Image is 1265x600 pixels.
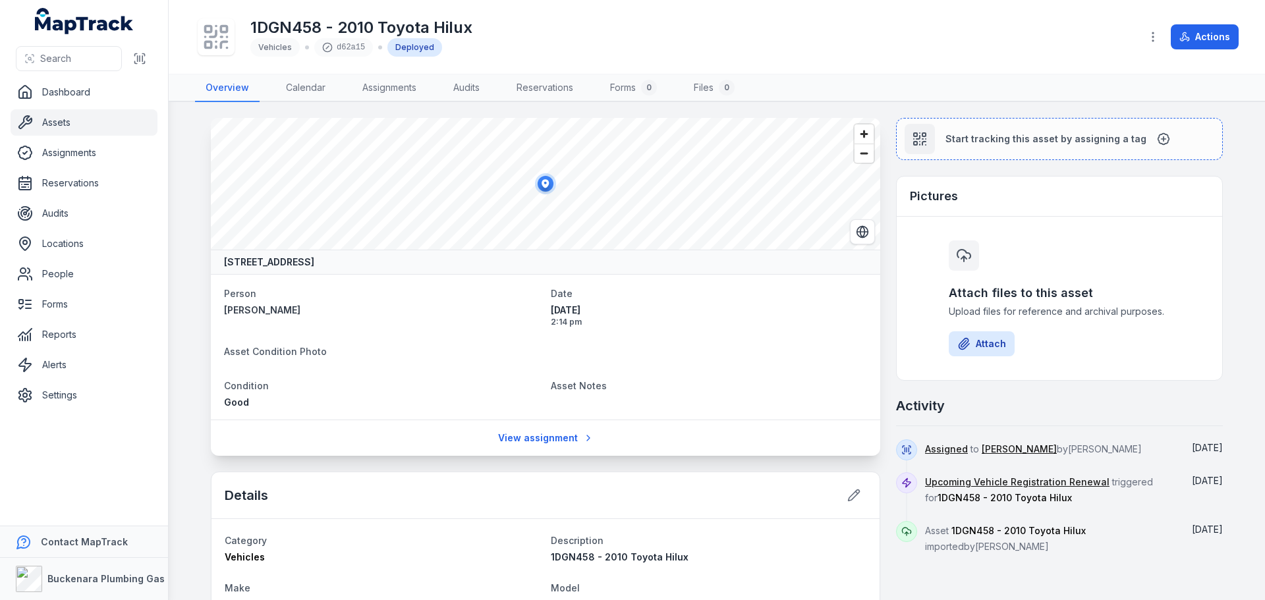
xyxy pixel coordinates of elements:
span: [DATE] [551,304,867,317]
span: 1DGN458 - 2010 Toyota Hilux [938,492,1072,503]
span: Search [40,52,71,65]
span: Model [551,582,580,593]
a: People [11,261,157,287]
a: Settings [11,382,157,408]
strong: Contact MapTrack [41,536,128,547]
span: Vehicles [258,42,292,52]
a: Calendar [275,74,336,102]
time: 7/29/2025, 2:14:32 PM [1192,442,1223,453]
span: Start tracking this asset by assigning a tag [945,132,1146,146]
a: Files0 [683,74,745,102]
time: 6/29/2025, 8:00:00 AM [1192,475,1223,486]
a: Forms0 [600,74,667,102]
a: Assigned [925,443,968,456]
div: Deployed [387,38,442,57]
a: Assignments [11,140,157,166]
span: Asset imported by [PERSON_NAME] [925,525,1086,552]
time: 6/27/2025, 1:01:41 PM [1192,524,1223,535]
div: 0 [641,80,657,95]
a: Reports [11,321,157,348]
span: Condition [224,380,269,391]
strong: [STREET_ADDRESS] [224,256,314,269]
span: to by [PERSON_NAME] [925,443,1142,454]
a: Reservations [506,74,584,102]
span: Upload files for reference and archival purposes. [949,305,1170,318]
span: Vehicles [225,551,265,562]
span: Person [224,288,256,299]
a: Dashboard [11,79,157,105]
a: Upcoming Vehicle Registration Renewal [925,476,1110,489]
a: Overview [195,74,260,102]
span: [DATE] [1192,475,1223,486]
h3: Pictures [910,187,958,205]
a: [PERSON_NAME] [982,443,1057,456]
div: 0 [719,80,735,95]
a: MapTrack [35,8,134,34]
button: Actions [1171,24,1239,49]
a: Alerts [11,352,157,378]
span: 1DGN458 - 2010 Toyota Hilux [551,551,689,562]
h2: Details [225,486,268,505]
span: triggered for [925,476,1153,503]
span: [DATE] [1192,524,1223,535]
button: Switch to Satellite View [850,219,875,244]
span: Category [225,535,267,546]
span: Good [224,396,249,408]
span: Description [551,535,604,546]
button: Search [16,46,122,71]
a: Locations [11,231,157,257]
span: 1DGN458 - 2010 Toyota Hilux [951,525,1086,536]
button: Zoom out [855,144,874,163]
button: Zoom in [855,124,874,144]
span: Asset Notes [551,380,607,391]
span: Asset Condition Photo [224,346,327,357]
a: Assignments [352,74,427,102]
canvas: Map [211,118,880,250]
button: Attach [949,331,1015,356]
h2: Activity [896,396,945,415]
h1: 1DGN458 - 2010 Toyota Hilux [250,17,472,38]
a: [PERSON_NAME] [224,304,540,317]
time: 7/29/2025, 2:14:32 PM [551,304,867,327]
a: Audits [443,74,490,102]
span: [DATE] [1192,442,1223,453]
a: View assignment [490,425,602,450]
a: Assets [11,109,157,136]
span: Date [551,288,573,299]
span: Make [225,582,250,593]
strong: Buckenara Plumbing Gas & Electrical [47,573,221,584]
a: Forms [11,291,157,317]
a: Reservations [11,170,157,196]
div: d62a15 [314,38,373,57]
button: Start tracking this asset by assigning a tag [896,118,1223,160]
a: Audits [11,200,157,227]
h3: Attach files to this asset [949,284,1170,302]
span: 2:14 pm [551,317,867,327]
